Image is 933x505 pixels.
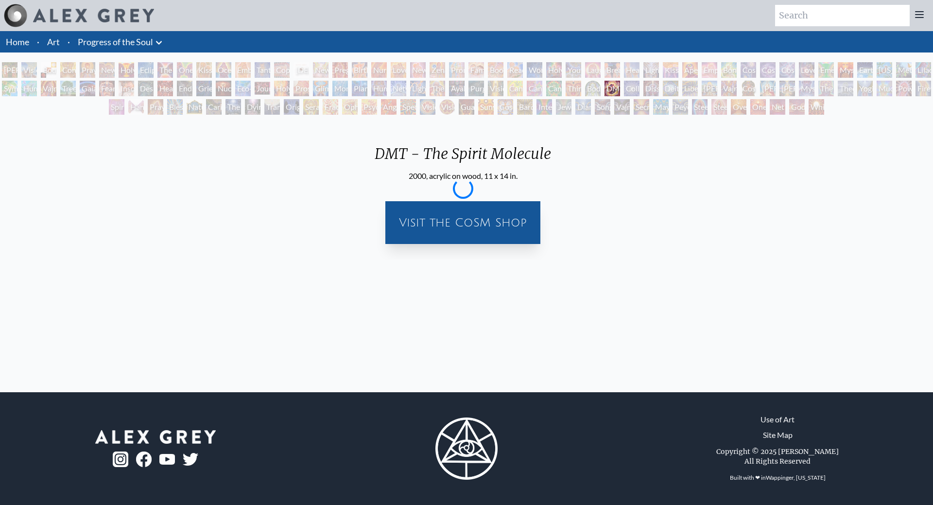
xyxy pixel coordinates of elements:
[682,62,698,78] div: Aperture
[488,62,503,78] div: Boo-boo
[741,81,756,96] div: Cosmic [DEMOGRAPHIC_DATA]
[682,81,698,96] div: Liberation Through Seeing
[779,62,795,78] div: Cosmic Lovers
[167,99,183,115] div: Blessing Hand
[760,414,795,425] a: Use of Art
[585,81,601,96] div: Body/Mind as a Vibratory Field of Energy
[2,62,17,78] div: [PERSON_NAME] & Eve
[80,81,95,96] div: Gaia
[527,81,542,96] div: Cannabis Sutra
[352,62,367,78] div: Birth
[367,145,559,170] div: DMT - The Spirit Molecule
[468,81,484,96] div: Purging
[206,99,222,115] div: Caring
[731,99,746,115] div: Oversoul
[78,35,153,49] a: Progress of the Soul
[391,62,406,78] div: Love Circuit
[148,99,163,115] div: Praying Hands
[702,62,717,78] div: Empowerment
[439,99,455,115] div: Vision Crystal Tondo
[614,99,630,115] div: Vajra Being
[896,62,912,78] div: Metamorphosis
[109,99,124,115] div: Spirit Animates the Flesh
[692,99,708,115] div: Steeplehead 1
[41,62,56,78] div: Body, Mind, Spirit
[653,99,669,115] div: Mayan Being
[818,81,834,96] div: The Seer
[138,62,154,78] div: Eclipse
[566,81,581,96] div: Third Eye Tears of Joy
[33,31,43,52] li: ·
[303,99,319,115] div: Seraphic Transport Docking on the Third Eye
[634,99,649,115] div: Secret Writing Being
[799,81,814,96] div: Mystic Eye
[113,452,128,467] img: ig-logo.png
[60,81,76,96] div: Tree & Person
[21,62,37,78] div: Visionary Origin of Language
[323,99,338,115] div: Fractal Eyes
[430,62,445,78] div: Zena Lotus
[177,81,192,96] div: Endarkenment
[47,35,60,49] a: Art
[838,62,853,78] div: Mysteriosa 2
[313,62,328,78] div: Newborn
[916,62,931,78] div: Lilacs
[896,81,912,96] div: Power to the Peaceful
[673,99,688,115] div: Peyote Being
[391,81,406,96] div: Networks
[546,81,562,96] div: Cannabacchus
[766,474,826,481] a: Wappinger, [US_STATE]
[527,62,542,78] div: Wonder
[196,81,212,96] div: Grieving
[624,81,639,96] div: Collective Vision
[99,81,115,96] div: Fear
[459,99,474,115] div: Guardian of Infinite Vision
[716,447,839,456] div: Copyright © 2025 [PERSON_NAME]
[157,62,173,78] div: The Kiss
[916,81,931,96] div: Firewalking
[585,62,601,78] div: Laughing Man
[498,99,513,115] div: Cosmic Elf
[643,81,659,96] div: Dissectional Art for Tool's Lateralus CD
[136,452,152,467] img: fb-logo.png
[119,62,134,78] div: Holy Grail
[21,81,37,96] div: Humming Bird
[216,62,231,78] div: Ocean of Love Bliss
[235,81,251,96] div: Eco-Atlas
[775,5,910,26] input: Search
[274,62,290,78] div: Copulating
[789,99,805,115] div: Godself
[119,81,134,96] div: Insomnia
[410,62,426,78] div: New Family
[663,62,678,78] div: Kiss of the [MEDICAL_DATA]
[877,81,892,96] div: Mudra
[468,62,484,78] div: Family
[741,62,756,78] div: Cosmic Creativity
[575,99,591,115] div: Diamond Being
[726,470,829,486] div: Built with ❤ in
[274,81,290,96] div: Holy Fire
[80,62,95,78] div: Praying
[245,99,260,115] div: Dying
[157,81,173,96] div: Headache
[332,81,348,96] div: Monochord
[507,62,523,78] div: Reading
[60,62,76,78] div: Contemplation
[663,81,678,96] div: Deities & Demons Drinking from the Milky Pool
[478,99,494,115] div: Sunyata
[420,99,435,115] div: Vision Crystal
[877,62,892,78] div: [US_STATE] Song
[284,99,299,115] div: Original Face
[643,62,659,78] div: Lightweaver
[488,81,503,96] div: Vision Tree
[196,62,212,78] div: Kissing
[391,207,535,238] a: Visit the CoSM Shop
[605,81,620,96] div: DMT - The Spirit Molecule
[225,99,241,115] div: The Soul Finds It's Way
[595,99,610,115] div: Song of Vajra Being
[294,81,309,96] div: Prostration
[138,81,154,96] div: Despair
[779,81,795,96] div: [PERSON_NAME]
[721,81,737,96] div: Vajra Guru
